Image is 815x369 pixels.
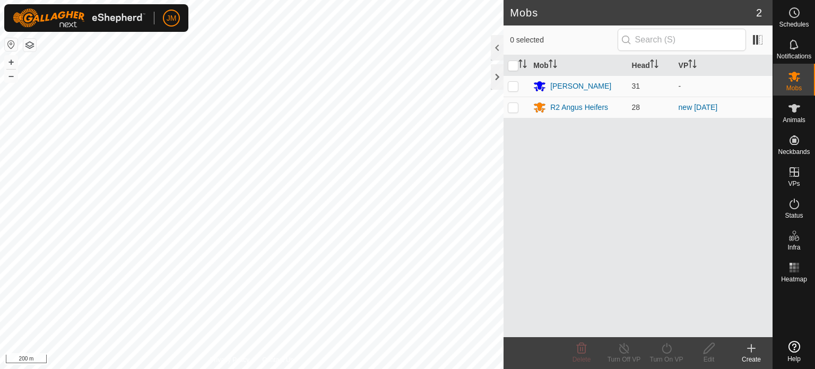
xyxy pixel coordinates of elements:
a: Privacy Policy [210,355,250,365]
div: [PERSON_NAME] [550,81,611,92]
span: 2 [756,5,762,21]
span: Status [785,212,803,219]
th: Head [628,55,674,76]
span: Help [787,356,801,362]
span: 31 [632,82,640,90]
span: Heatmap [781,276,807,282]
div: Turn Off VP [603,355,645,364]
div: Turn On VP [645,355,688,364]
button: Map Layers [23,39,36,52]
input: Search (S) [618,29,746,51]
button: Reset Map [5,38,18,51]
span: VPs [788,181,800,187]
div: Create [730,355,773,364]
div: R2 Angus Heifers [550,102,608,113]
span: Animals [783,117,805,123]
h2: Mobs [510,6,756,19]
span: Notifications [777,53,811,59]
span: Infra [787,244,800,251]
span: Delete [573,356,591,363]
td: - [674,75,773,97]
th: Mob [529,55,627,76]
span: Mobs [786,85,802,91]
p-sorticon: Activate to sort [549,61,557,70]
a: Contact Us [262,355,293,365]
a: Help [773,337,815,366]
p-sorticon: Activate to sort [518,61,527,70]
span: Schedules [779,21,809,28]
a: new [DATE] [679,103,718,111]
img: Gallagher Logo [13,8,145,28]
span: 28 [632,103,640,111]
span: 0 selected [510,35,617,46]
span: Neckbands [778,149,810,155]
div: Edit [688,355,730,364]
span: JM [167,13,177,24]
p-sorticon: Activate to sort [650,61,658,70]
button: + [5,56,18,68]
p-sorticon: Activate to sort [688,61,697,70]
button: – [5,70,18,82]
th: VP [674,55,773,76]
